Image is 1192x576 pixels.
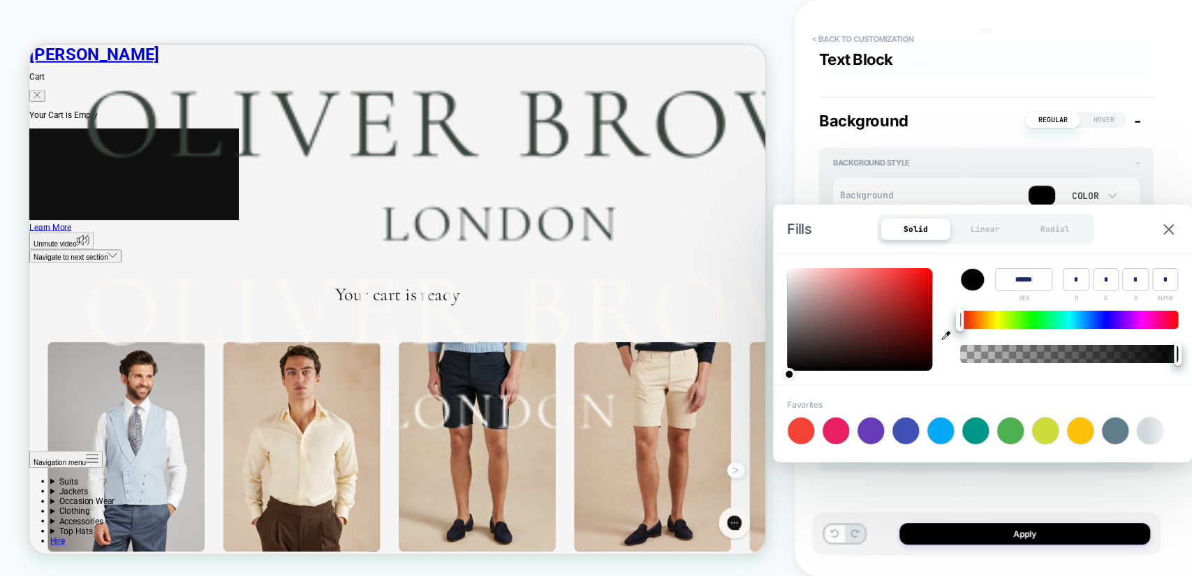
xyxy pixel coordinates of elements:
[1024,112,1126,128] button: RegularHover
[1019,294,1029,302] span: HEX
[1157,294,1173,302] span: ALPHA
[950,218,1020,240] div: Linear
[6,552,75,562] span: Navigation menu
[1001,24,1008,29] img: up
[787,399,822,410] span: Favorites
[819,112,908,130] span: Background
[899,523,1150,545] button: Apply
[1104,294,1108,302] span: G
[1020,218,1090,240] div: Radial
[1133,112,1140,130] span: -
[787,221,811,237] span: Fills
[1024,111,1080,128] span: Regular
[819,50,1168,68] div: Text Block
[1128,11,1135,17] img: down
[805,28,920,50] button: < Back to customization
[840,189,912,201] span: Background
[1069,190,1098,202] div: Color
[833,158,910,168] span: Background Style
[881,218,950,240] div: Solid
[7,5,49,47] button: Open gorgias live chat
[1136,158,1140,168] span: -
[875,11,882,17] img: down
[1080,112,1126,128] span: Hover
[1163,224,1174,235] img: close
[1075,294,1078,302] span: R
[1134,294,1138,302] span: B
